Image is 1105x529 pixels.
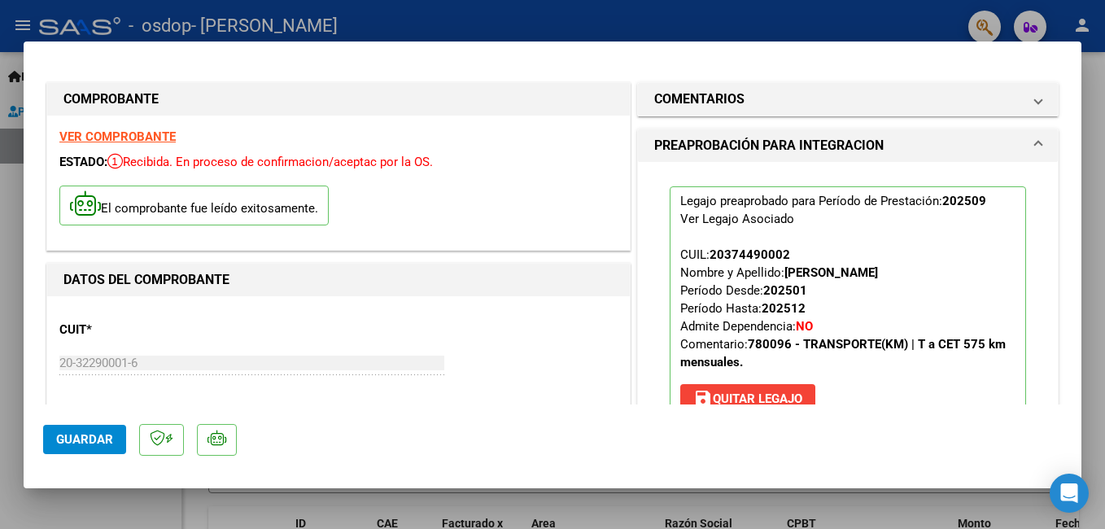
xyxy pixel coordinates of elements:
p: CUIT [59,321,227,339]
span: Quitar Legajo [693,391,802,406]
div: 20374490002 [710,246,790,264]
strong: COMPROBANTE [63,91,159,107]
span: ESTADO: [59,155,107,169]
h1: PREAPROBACIÓN PARA INTEGRACION [654,136,884,155]
div: Ver Legajo Asociado [680,210,794,228]
strong: 780096 - TRANSPORTE(KM) | T a CET 575 km mensuales. [680,337,1006,369]
button: Guardar [43,425,126,454]
span: ANALISIS PRESTADOR [59,404,183,419]
div: PREAPROBACIÓN PARA INTEGRACION [638,162,1058,458]
mat-expansion-panel-header: PREAPROBACIÓN PARA INTEGRACION [638,129,1058,162]
strong: DATOS DEL COMPROBANTE [63,272,229,287]
button: Quitar Legajo [680,384,815,413]
p: El comprobante fue leído exitosamente. [59,186,329,225]
span: CUIL: Nombre y Apellido: Período Desde: Período Hasta: Admite Dependencia: [680,247,1006,369]
strong: NO [796,319,813,334]
mat-expansion-panel-header: COMENTARIOS [638,83,1058,116]
strong: [PERSON_NAME] [784,265,878,280]
span: Recibida. En proceso de confirmacion/aceptac por la OS. [107,155,433,169]
h1: COMENTARIOS [654,90,745,109]
span: Guardar [56,432,113,447]
strong: 202512 [762,301,806,316]
strong: 202509 [942,194,986,208]
a: VER COMPROBANTE [59,129,176,144]
p: Legajo preaprobado para Período de Prestación: [670,186,1026,421]
div: Open Intercom Messenger [1050,474,1089,513]
strong: 202501 [763,283,807,298]
span: Comentario: [680,337,1006,369]
mat-icon: save [693,388,713,408]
